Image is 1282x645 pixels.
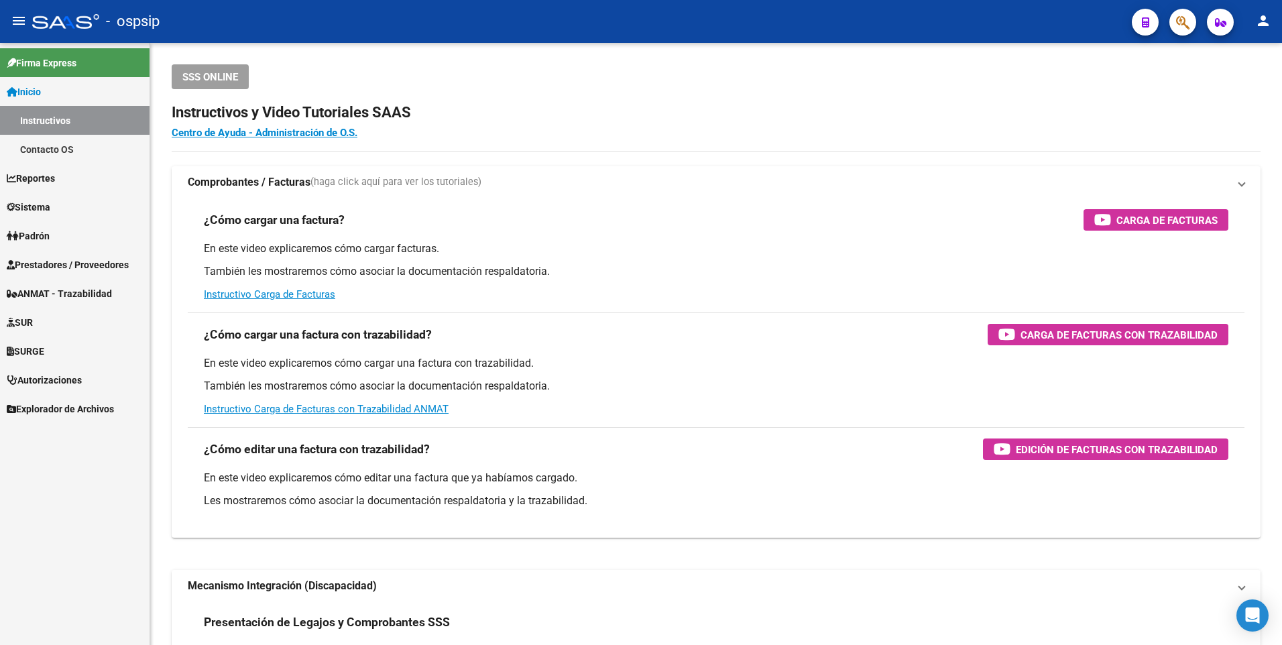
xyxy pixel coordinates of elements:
[204,211,345,229] h3: ¿Cómo cargar una factura?
[172,100,1261,125] h2: Instructivos y Video Tutoriales SAAS
[188,579,377,593] strong: Mecanismo Integración (Discapacidad)
[988,324,1228,345] button: Carga de Facturas con Trazabilidad
[204,613,450,632] h3: Presentación de Legajos y Comprobantes SSS
[204,264,1228,279] p: También les mostraremos cómo asociar la documentación respaldatoria.
[7,315,33,330] span: SUR
[204,241,1228,256] p: En este video explicaremos cómo cargar facturas.
[1116,212,1218,229] span: Carga de Facturas
[7,200,50,215] span: Sistema
[172,570,1261,602] mat-expansion-panel-header: Mecanismo Integración (Discapacidad)
[310,175,481,190] span: (haga click aquí para ver los tutoriales)
[172,127,357,139] a: Centro de Ayuda - Administración de O.S.
[7,373,82,388] span: Autorizaciones
[182,71,238,83] span: SSS ONLINE
[1255,13,1271,29] mat-icon: person
[204,440,430,459] h3: ¿Cómo editar una factura con trazabilidad?
[204,403,449,415] a: Instructivo Carga de Facturas con Trazabilidad ANMAT
[7,402,114,416] span: Explorador de Archivos
[7,171,55,186] span: Reportes
[172,198,1261,538] div: Comprobantes / Facturas(haga click aquí para ver los tutoriales)
[1016,441,1218,458] span: Edición de Facturas con Trazabilidad
[7,84,41,99] span: Inicio
[7,286,112,301] span: ANMAT - Trazabilidad
[11,13,27,29] mat-icon: menu
[7,344,44,359] span: SURGE
[204,379,1228,394] p: También les mostraremos cómo asociar la documentación respaldatoria.
[7,56,76,70] span: Firma Express
[172,166,1261,198] mat-expansion-panel-header: Comprobantes / Facturas(haga click aquí para ver los tutoriales)
[204,471,1228,485] p: En este video explicaremos cómo editar una factura que ya habíamos cargado.
[1084,209,1228,231] button: Carga de Facturas
[1021,327,1218,343] span: Carga de Facturas con Trazabilidad
[7,229,50,243] span: Padrón
[188,175,310,190] strong: Comprobantes / Facturas
[983,438,1228,460] button: Edición de Facturas con Trazabilidad
[7,257,129,272] span: Prestadores / Proveedores
[172,64,249,89] button: SSS ONLINE
[204,288,335,300] a: Instructivo Carga de Facturas
[1236,599,1269,632] div: Open Intercom Messenger
[106,7,160,36] span: - ospsip
[204,325,432,344] h3: ¿Cómo cargar una factura con trazabilidad?
[204,356,1228,371] p: En este video explicaremos cómo cargar una factura con trazabilidad.
[204,493,1228,508] p: Les mostraremos cómo asociar la documentación respaldatoria y la trazabilidad.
